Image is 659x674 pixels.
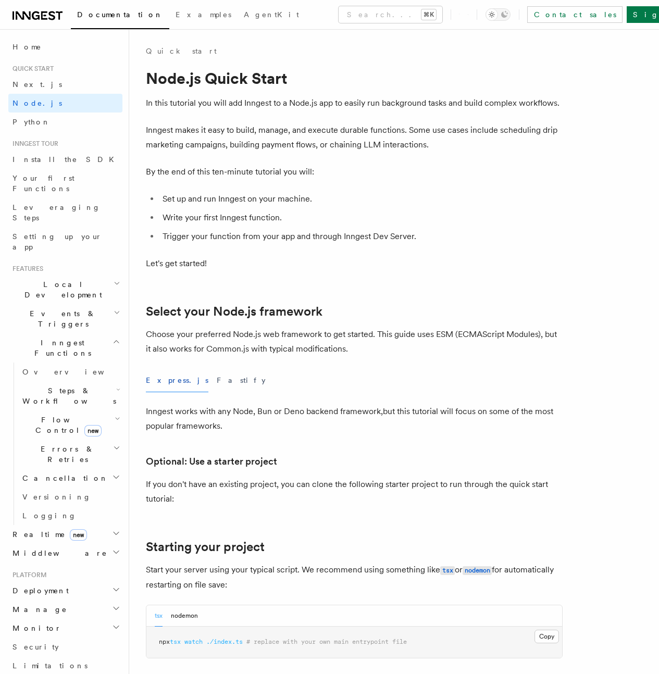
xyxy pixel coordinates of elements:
[146,304,322,319] a: Select your Node.js framework
[18,488,122,506] a: Versioning
[8,150,122,169] a: Install the SDK
[22,368,130,376] span: Overview
[8,571,47,579] span: Platform
[155,605,163,627] button: tsx
[13,118,51,126] span: Python
[8,623,61,633] span: Monitor
[18,506,122,525] a: Logging
[22,493,91,501] span: Versioning
[440,565,455,575] a: tsx
[8,265,43,273] span: Features
[13,99,62,107] span: Node.js
[146,256,563,271] p: Let's get started!
[18,469,122,488] button: Cancellation
[146,454,277,469] a: Optional: Use a starter project
[8,227,122,256] a: Setting up your app
[8,333,122,363] button: Inngest Functions
[18,410,122,440] button: Flow Controlnew
[440,566,455,575] code: tsx
[463,565,492,575] a: nodemon
[8,529,87,540] span: Realtime
[159,192,563,206] li: Set up and run Inngest on your machine.
[146,563,563,592] p: Start your server using your typical script. We recommend using something like or for automatical...
[8,140,58,148] span: Inngest tour
[8,338,113,358] span: Inngest Functions
[8,65,54,73] span: Quick start
[8,619,122,638] button: Monitor
[176,10,231,19] span: Examples
[13,42,42,52] span: Home
[171,605,198,627] button: nodemon
[8,363,122,525] div: Inngest Functions
[159,638,170,645] span: npx
[18,363,122,381] a: Overview
[18,440,122,469] button: Errors & Retries
[13,232,102,251] span: Setting up your app
[71,3,169,29] a: Documentation
[8,604,67,615] span: Manage
[339,6,442,23] button: Search...⌘K
[463,566,492,575] code: nodemon
[169,3,238,28] a: Examples
[8,304,122,333] button: Events & Triggers
[8,279,114,300] span: Local Development
[8,525,122,544] button: Realtimenew
[13,661,88,670] span: Limitations
[8,585,69,596] span: Deployment
[206,638,243,645] span: ./index.ts
[70,529,87,541] span: new
[146,123,563,152] p: Inngest makes it easy to build, manage, and execute durable functions. Some use cases include sch...
[146,540,265,554] a: Starting your project
[146,69,563,88] h1: Node.js Quick Start
[13,155,120,164] span: Install the SDK
[8,169,122,198] a: Your first Functions
[486,8,511,21] button: Toggle dark mode
[8,581,122,600] button: Deployment
[8,638,122,656] a: Security
[13,80,62,89] span: Next.js
[527,6,623,23] a: Contact sales
[8,548,107,558] span: Middleware
[8,113,122,131] a: Python
[18,385,116,406] span: Steps & Workflows
[13,174,74,193] span: Your first Functions
[534,630,559,643] button: Copy
[421,9,436,20] kbd: ⌘K
[8,275,122,304] button: Local Development
[13,643,59,651] span: Security
[8,600,122,619] button: Manage
[146,404,563,433] p: Inngest works with any Node, Bun or Deno backend framework,but this tutorial will focus on some o...
[146,369,208,392] button: Express.js
[8,544,122,563] button: Middleware
[18,444,113,465] span: Errors & Retries
[18,415,115,435] span: Flow Control
[146,165,563,179] p: By the end of this ten-minute tutorial you will:
[18,473,108,483] span: Cancellation
[146,477,563,506] p: If you don't have an existing project, you can clone the following starter project to run through...
[217,369,266,392] button: Fastify
[159,210,563,225] li: Write your first Inngest function.
[244,10,299,19] span: AgentKit
[146,96,563,110] p: In this tutorial you will add Inngest to a Node.js app to easily run background tasks and build c...
[13,203,101,222] span: Leveraging Steps
[8,38,122,56] a: Home
[22,511,77,520] span: Logging
[246,638,407,645] span: # replace with your own main entrypoint file
[18,381,122,410] button: Steps & Workflows
[146,327,563,356] p: Choose your preferred Node.js web framework to get started. This guide uses ESM (ECMAScript Modul...
[146,46,217,56] a: Quick start
[84,425,102,436] span: new
[8,198,122,227] a: Leveraging Steps
[159,229,563,244] li: Trigger your function from your app and through Inngest Dev Server.
[170,638,181,645] span: tsx
[8,308,114,329] span: Events & Triggers
[8,75,122,94] a: Next.js
[8,94,122,113] a: Node.js
[184,638,203,645] span: watch
[238,3,305,28] a: AgentKit
[77,10,163,19] span: Documentation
